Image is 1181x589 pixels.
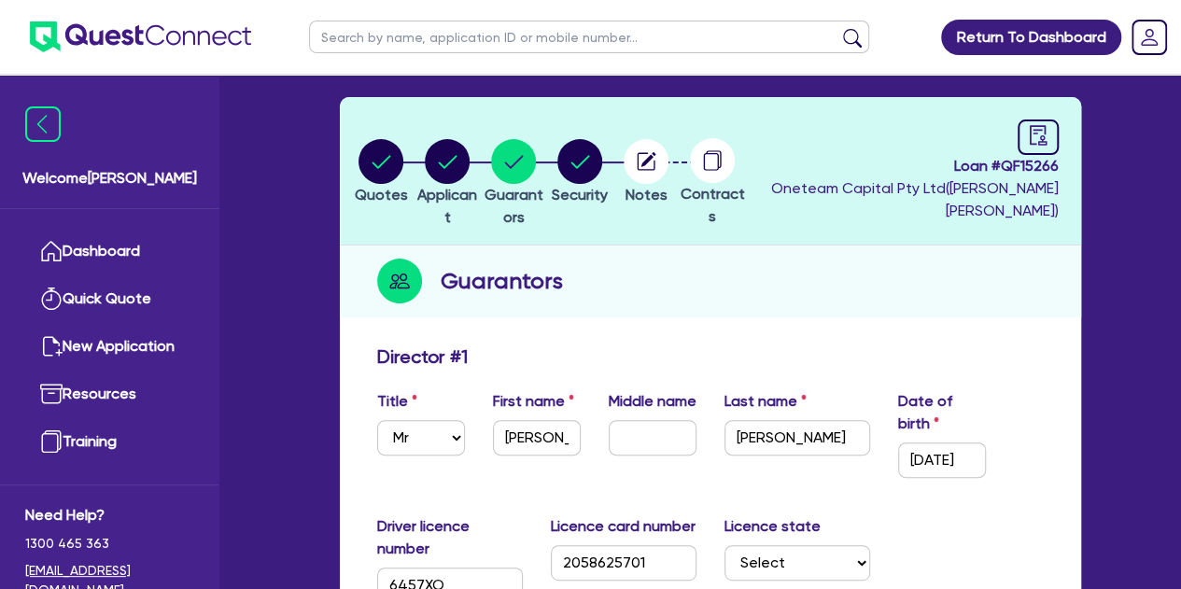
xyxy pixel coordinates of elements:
[40,383,63,405] img: resources
[724,515,821,538] label: Licence state
[25,418,194,466] a: Training
[354,138,409,207] button: Quotes
[441,264,563,298] h2: Guarantors
[771,179,1059,219] span: Oneteam Capital Pty Ltd ( [PERSON_NAME] [PERSON_NAME] )
[493,390,574,413] label: First name
[25,504,194,526] span: Need Help?
[1125,13,1174,62] a: Dropdown toggle
[355,186,408,203] span: Quotes
[552,186,608,203] span: Security
[481,138,547,230] button: Guarantors
[1028,125,1048,146] span: audit
[898,442,986,478] input: DD / MM / YYYY
[415,138,481,230] button: Applicant
[485,186,543,226] span: Guarantors
[751,155,1059,177] span: Loan # QF15266
[25,323,194,371] a: New Application
[417,186,477,226] span: Applicant
[40,287,63,310] img: quick-quote
[377,345,468,368] h3: Director # 1
[551,515,696,538] label: Licence card number
[25,534,194,554] span: 1300 465 363
[377,259,422,303] img: step-icon
[551,138,609,207] button: Security
[941,20,1121,55] a: Return To Dashboard
[377,390,417,413] label: Title
[25,275,194,323] a: Quick Quote
[309,21,869,53] input: Search by name, application ID or mobile number...
[40,335,63,358] img: new-application
[40,430,63,453] img: training
[30,21,251,52] img: quest-connect-logo-blue
[25,371,194,418] a: Resources
[623,138,669,207] button: Notes
[626,186,668,203] span: Notes
[609,390,696,413] label: Middle name
[25,228,194,275] a: Dashboard
[898,390,986,435] label: Date of birth
[724,390,807,413] label: Last name
[681,185,745,225] span: Contracts
[25,106,61,142] img: icon-menu-close
[22,167,197,189] span: Welcome [PERSON_NAME]
[377,515,523,560] label: Driver licence number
